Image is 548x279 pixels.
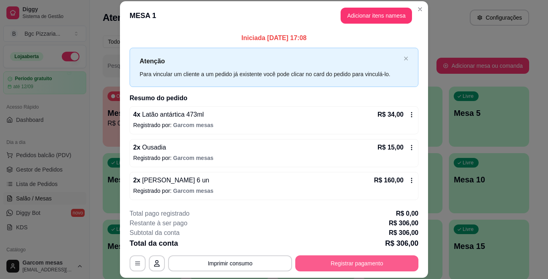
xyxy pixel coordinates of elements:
span: Garcom mesas [173,155,213,161]
p: R$ 34,00 [378,110,404,119]
p: R$ 306,00 [389,228,418,238]
span: [PERSON_NAME] 6 un [140,177,209,184]
button: Adicionar itens namesa [341,8,412,24]
button: Close [414,3,426,16]
p: Registrado por: [133,154,415,162]
p: R$ 15,00 [378,143,404,152]
p: Total pago registrado [130,209,189,218]
p: Iniciada [DATE] 17:08 [130,33,418,43]
p: 2 x [133,143,166,152]
p: R$ 306,00 [389,218,418,228]
button: Imprimir consumo [168,255,292,271]
p: R$ 160,00 [374,176,404,185]
p: 2 x [133,176,209,185]
p: Subtotal da conta [130,228,180,238]
button: Registrar pagamento [295,255,418,271]
p: Atenção [140,56,400,66]
p: Restante à ser pago [130,218,187,228]
p: Registrado por: [133,121,415,129]
p: Registrado por: [133,187,415,195]
span: Ousadia [140,144,166,151]
p: Total da conta [130,238,178,249]
header: MESA 1 [120,1,428,30]
div: Para vincular um cliente a um pedido já existente você pode clicar no card do pedido para vinculá... [140,70,400,79]
span: Garcom mesas [173,188,213,194]
button: close [404,56,408,61]
span: Latão antártica 473ml [140,111,204,118]
p: R$ 0,00 [396,209,418,218]
h2: Resumo do pedido [130,93,418,103]
p: R$ 306,00 [385,238,418,249]
span: Garcom mesas [173,122,213,128]
p: 4 x [133,110,204,119]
